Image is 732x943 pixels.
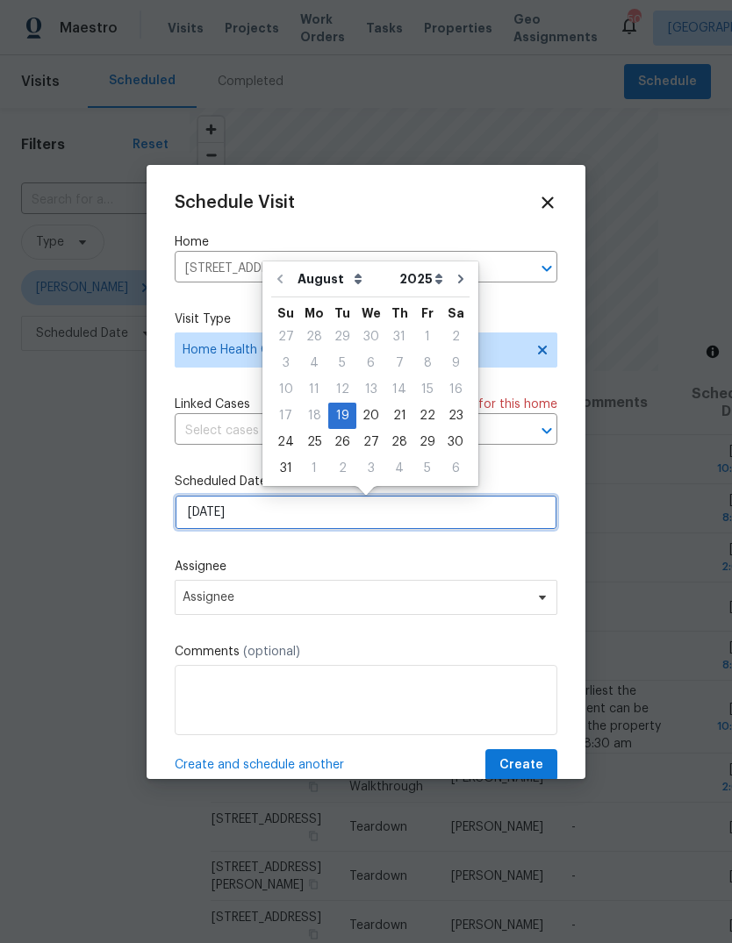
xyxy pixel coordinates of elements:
label: Scheduled Date [175,473,557,490]
div: Wed Sep 03 2025 [356,455,385,482]
div: Sun Aug 17 2025 [271,403,300,429]
span: Assignee [183,590,527,604]
button: Open [535,418,559,443]
span: Close [538,193,557,212]
div: Sat Aug 02 2025 [441,324,470,350]
div: Sat Aug 23 2025 [441,403,470,429]
div: Sun Jul 27 2025 [271,324,300,350]
button: Go to next month [448,261,474,296]
div: Fri Aug 29 2025 [413,429,441,455]
div: Mon Aug 04 2025 [300,350,328,376]
button: Go to previous month [267,261,293,296]
div: 17 [271,404,300,428]
label: Comments [175,643,557,661]
div: 11 [300,377,328,402]
div: Sat Aug 30 2025 [441,429,470,455]
div: 31 [271,456,300,481]
div: 9 [441,351,470,375]
div: 3 [356,456,385,481]
div: Fri Sep 05 2025 [413,455,441,482]
span: Create [499,754,543,776]
div: Fri Aug 22 2025 [413,403,441,429]
div: 26 [328,430,356,454]
abbr: Tuesday [334,307,350,319]
div: 5 [328,351,356,375]
span: Home Health Checkup [183,341,524,359]
input: Enter in an address [175,255,508,282]
div: 7 [385,351,413,375]
abbr: Monday [305,307,324,319]
div: 24 [271,430,300,454]
div: Wed Aug 13 2025 [356,376,385,403]
div: Tue Jul 29 2025 [328,324,356,350]
div: Wed Jul 30 2025 [356,324,385,350]
abbr: Friday [421,307,434,319]
div: Mon Aug 18 2025 [300,403,328,429]
div: 1 [300,456,328,481]
div: Tue Aug 12 2025 [328,376,356,403]
div: Tue Aug 05 2025 [328,350,356,376]
span: (optional) [243,646,300,658]
div: Sun Aug 31 2025 [271,455,300,482]
div: Fri Aug 08 2025 [413,350,441,376]
div: 16 [441,377,470,402]
div: Wed Aug 06 2025 [356,350,385,376]
div: 23 [441,404,470,428]
div: Wed Aug 20 2025 [356,403,385,429]
div: 28 [385,430,413,454]
div: 3 [271,351,300,375]
div: 10 [271,377,300,402]
div: 2 [441,325,470,349]
input: Select cases [175,418,508,445]
div: Thu Sep 04 2025 [385,455,413,482]
div: 22 [413,404,441,428]
div: 28 [300,325,328,349]
div: 15 [413,377,441,402]
div: 5 [413,456,441,481]
div: Mon Aug 11 2025 [300,376,328,403]
div: Mon Jul 28 2025 [300,324,328,350]
label: Home [175,233,557,251]
div: Tue Sep 02 2025 [328,455,356,482]
div: Sun Aug 10 2025 [271,376,300,403]
span: Linked Cases [175,396,250,413]
div: Tue Aug 19 2025 [328,403,356,429]
div: Thu Aug 21 2025 [385,403,413,429]
div: Tue Aug 26 2025 [328,429,356,455]
div: 6 [356,351,385,375]
div: 21 [385,404,413,428]
div: Sat Aug 09 2025 [441,350,470,376]
div: 20 [356,404,385,428]
div: Wed Aug 27 2025 [356,429,385,455]
div: 13 [356,377,385,402]
div: 1 [413,325,441,349]
div: 6 [441,456,470,481]
div: 12 [328,377,356,402]
div: 8 [413,351,441,375]
div: Sun Aug 24 2025 [271,429,300,455]
span: Create and schedule another [175,756,344,774]
select: Year [395,266,448,292]
div: Sat Aug 16 2025 [441,376,470,403]
select: Month [293,266,395,292]
div: Thu Jul 31 2025 [385,324,413,350]
div: Thu Aug 28 2025 [385,429,413,455]
div: 4 [385,456,413,481]
div: 30 [356,325,385,349]
abbr: Wednesday [362,307,381,319]
div: Sun Aug 03 2025 [271,350,300,376]
div: 25 [300,430,328,454]
input: M/D/YYYY [175,495,557,530]
div: 29 [413,430,441,454]
div: 27 [271,325,300,349]
div: 30 [441,430,470,454]
div: Mon Aug 25 2025 [300,429,328,455]
label: Visit Type [175,311,557,328]
abbr: Sunday [277,307,294,319]
div: 29 [328,325,356,349]
div: 18 [300,404,328,428]
div: 14 [385,377,413,402]
button: Create [485,749,557,782]
div: 2 [328,456,356,481]
button: Open [535,256,559,281]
